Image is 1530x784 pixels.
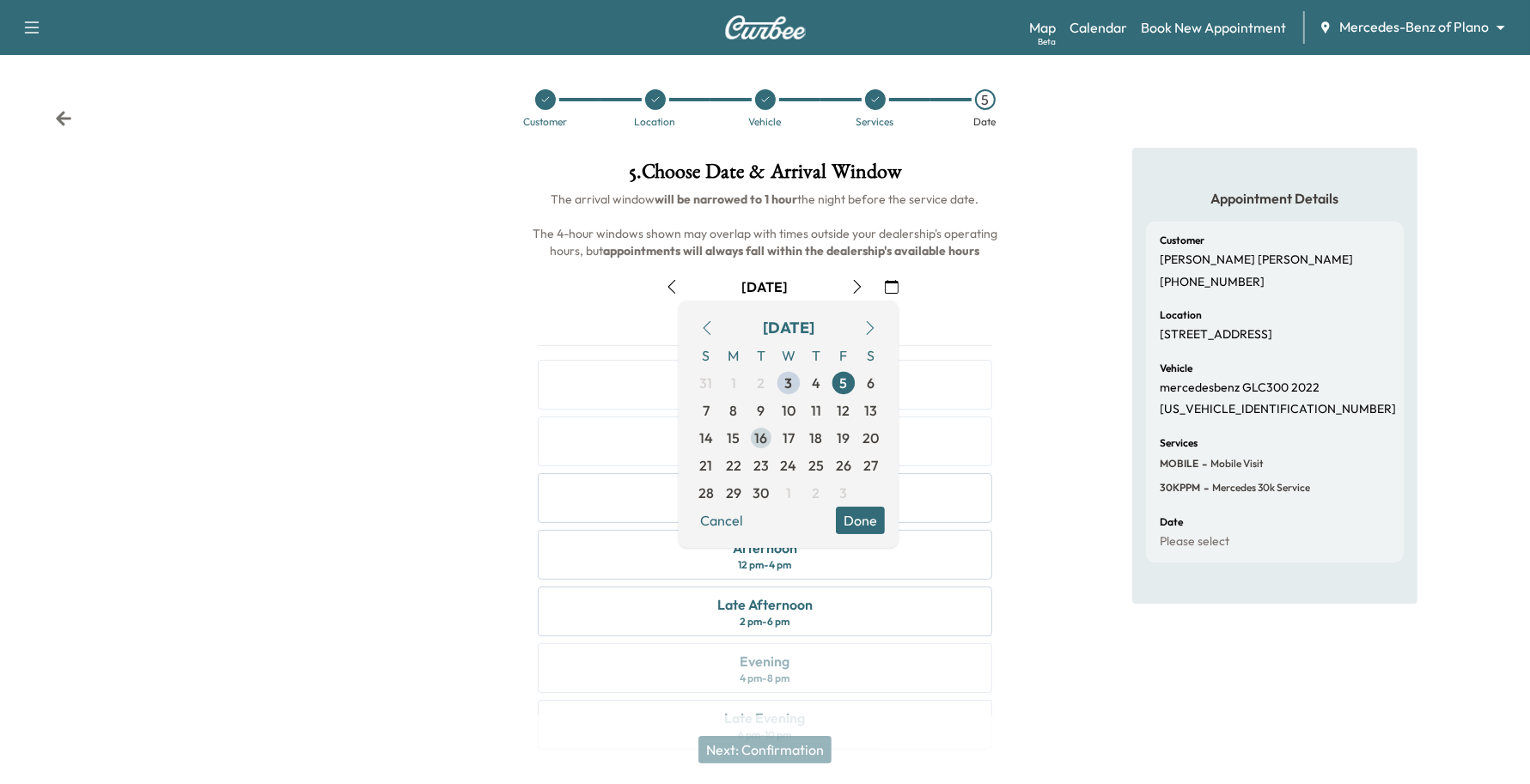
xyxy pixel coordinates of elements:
span: 17 [783,428,795,448]
span: 1 [731,373,736,393]
span: 18 [810,428,823,448]
span: 19 [838,428,850,448]
b: will be narrowed to 1 hour [655,191,797,207]
div: [DATE] [741,277,788,296]
span: 30 [753,483,770,503]
div: Services [856,117,894,127]
span: 11 [811,400,821,421]
p: [PERSON_NAME] [PERSON_NAME] [1160,252,1353,268]
span: 26 [836,455,851,476]
h6: Vehicle [1160,363,1192,374]
h5: Appointment Details [1146,189,1404,208]
span: S [857,342,885,369]
div: Customer [523,117,567,127]
span: 21 [700,455,713,476]
span: 23 [753,455,769,476]
p: [STREET_ADDRESS] [1160,327,1272,343]
span: - [1200,479,1209,496]
span: 24 [781,455,797,476]
span: S [692,342,720,369]
span: Mercedes-Benz of Plano [1339,17,1489,37]
span: 3 [840,483,848,503]
span: T [802,342,830,369]
span: 29 [726,483,741,503]
h6: Date [1160,517,1183,527]
h6: Services [1160,438,1198,448]
span: 27 [864,455,879,476]
div: Late Afternoon [717,594,813,615]
span: 4 [812,373,820,393]
span: 7 [703,400,710,421]
button: Cancel [692,507,751,534]
p: mercedesbenz GLC300 2022 [1160,380,1320,396]
button: Done [836,507,885,534]
span: Mobile Visit [1207,457,1264,471]
span: 15 [728,428,741,448]
div: Vehicle [749,117,782,127]
span: W [775,342,802,369]
div: 12 pm - 4 pm [738,558,791,572]
p: [US_VEHICLE_IDENTIFICATION_NUMBER] [1160,402,1396,417]
span: M [720,342,747,369]
img: Curbee Logo [724,15,807,40]
b: appointments will always fall within the dealership's available hours [603,243,979,258]
span: 13 [865,400,878,421]
span: 1 [786,483,791,503]
span: 2 [813,483,820,503]
span: 16 [755,428,768,448]
span: 31 [700,373,713,393]
span: The arrival window the night before the service date. The 4-hour windows shown may overlap with t... [533,191,1000,258]
div: Date [974,117,997,127]
h1: 5 . Choose Date & Arrival Window [524,161,1007,191]
a: MapBeta [1029,17,1056,38]
span: 9 [758,400,765,421]
span: 22 [726,455,741,476]
span: MOBILE [1160,457,1198,471]
span: 8 [730,400,738,421]
span: Mercedes 30k Service [1209,481,1310,495]
span: F [830,342,857,369]
span: 6 [868,373,875,393]
div: Beta [1038,35,1056,48]
span: 10 [782,400,795,421]
span: 28 [698,483,714,503]
span: 14 [699,428,713,448]
span: 12 [838,400,850,421]
span: 30KPPM [1160,481,1200,495]
div: 5 [975,89,996,110]
span: 2 [758,373,765,393]
span: 3 [785,373,793,393]
span: 5 [840,373,848,393]
span: 20 [863,428,880,448]
p: [PHONE_NUMBER] [1160,275,1265,290]
div: Location [635,117,676,127]
span: T [747,342,775,369]
a: Book New Appointment [1141,17,1286,38]
h6: Location [1160,310,1202,320]
span: 25 [808,455,824,476]
a: Calendar [1070,17,1127,38]
div: Back [55,110,72,127]
span: - [1198,455,1207,472]
p: Please select [1160,534,1229,550]
div: [DATE] [763,316,814,340]
div: 2 pm - 6 pm [740,615,789,629]
h6: Customer [1160,235,1204,246]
